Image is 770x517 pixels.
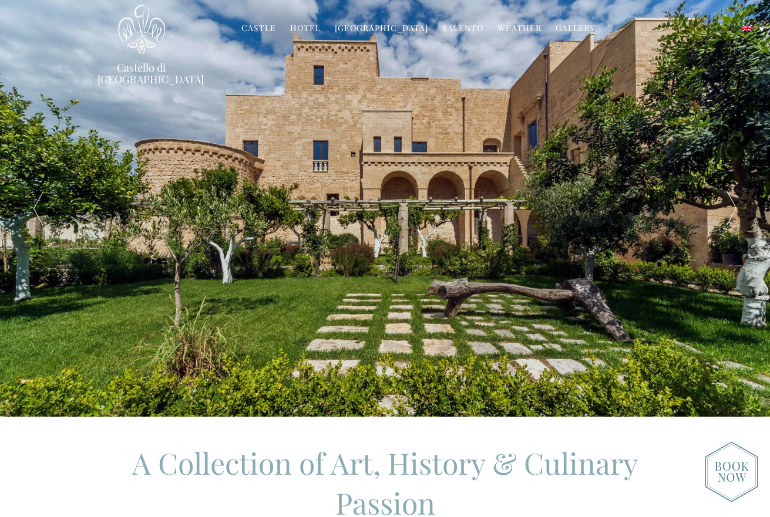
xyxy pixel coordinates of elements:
img: new-booknow.png [705,441,758,502]
a: Salento [442,22,483,36]
a: Castello di [GEOGRAPHIC_DATA] [97,62,186,85]
a: Hotel [290,22,321,36]
a: [GEOGRAPHIC_DATA] [335,22,428,36]
img: English [742,25,752,32]
img: Castello di Ugento [118,5,165,55]
a: Weather [497,22,542,36]
a: Castle [241,22,276,36]
a: Gallery [556,22,595,36]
